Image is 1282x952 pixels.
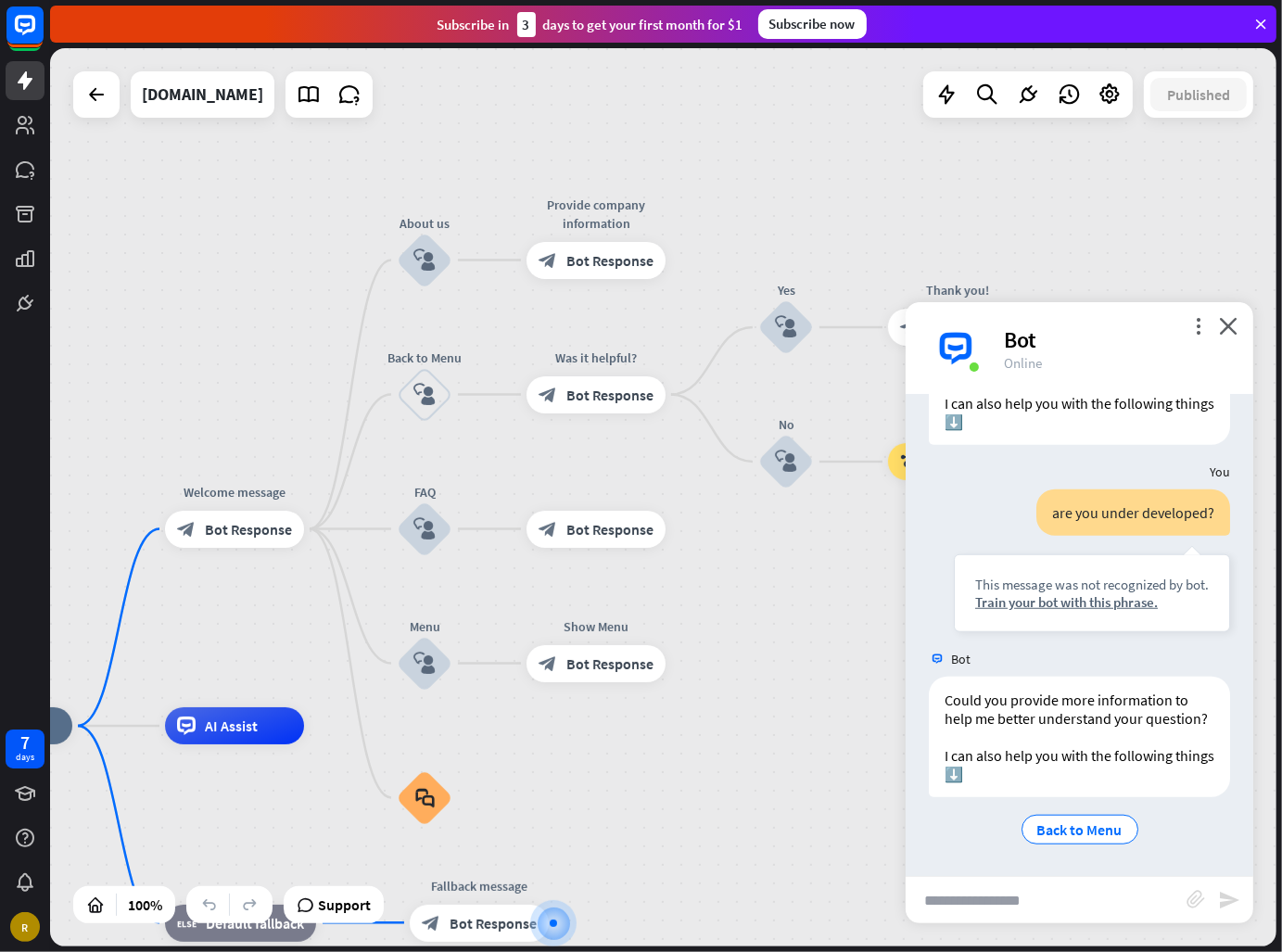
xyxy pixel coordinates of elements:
i: block_bot_response [177,520,196,539]
div: About us [369,214,480,233]
div: Thank you! [874,281,1041,299]
div: Online [1004,354,1231,372]
div: hkbu.edu.hk [142,71,263,118]
i: block_bot_response [422,914,440,933]
span: Bot Response [566,654,654,673]
span: Bot Response [450,914,537,933]
span: Bot Response [566,520,654,539]
i: block_user_input [775,451,797,473]
div: Back to Menu [369,349,480,367]
span: Default fallback [206,914,304,933]
span: You [1210,463,1230,480]
div: Subscribe now [758,9,867,39]
i: block_user_input [775,316,797,338]
i: block_fallback [177,914,197,933]
span: AI Assist [205,717,258,735]
span: Support [318,890,371,920]
span: Bot Response [205,520,292,539]
i: block_attachment [1187,890,1205,908]
button: Open LiveChat chat widget [15,7,70,63]
div: days [16,751,34,764]
div: 3 [517,12,536,37]
div: R [10,912,40,942]
div: Back to Menu [874,415,1041,434]
span: Back to Menu [1037,820,1123,839]
div: FAQ [369,483,480,501]
i: block_bot_response [539,520,557,539]
div: This message was not recognized by bot. [975,576,1209,593]
i: block_user_input [413,518,436,540]
span: Bot [951,651,971,667]
div: Could you provide more information to help me better understand your question? I can also help yo... [929,677,1230,797]
i: block_bot_response [539,386,557,404]
i: send [1218,889,1240,911]
i: block_user_input [413,384,436,406]
button: Published [1150,78,1247,111]
i: more_vert [1189,317,1207,335]
i: close [1219,317,1238,335]
div: Subscribe in days to get your first month for $1 [438,12,743,37]
div: Was it helpful? [513,349,679,367]
div: Show Menu [513,617,679,636]
div: are you under developed? [1036,489,1230,536]
i: block_faq [415,788,435,808]
div: Welcome message [151,483,318,501]
div: Menu [369,617,480,636]
div: 100% [122,890,168,920]
div: Provide company information [513,196,679,233]
div: Fallback message [396,877,563,895]
i: block_bot_response [539,251,557,270]
i: block_user_input [413,249,436,272]
div: Bot [1004,325,1231,354]
i: block_goto [900,452,920,471]
i: block_bot_response [539,654,557,673]
div: Train your bot with this phrase. [975,593,1209,611]
i: block_user_input [413,653,436,675]
div: 7 [20,734,30,751]
i: block_bot_response [900,318,919,336]
a: 7 days [6,730,44,768]
div: No [730,415,842,434]
div: Yes [730,281,842,299]
span: Bot Response [566,251,654,270]
span: Bot Response [566,386,654,404]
